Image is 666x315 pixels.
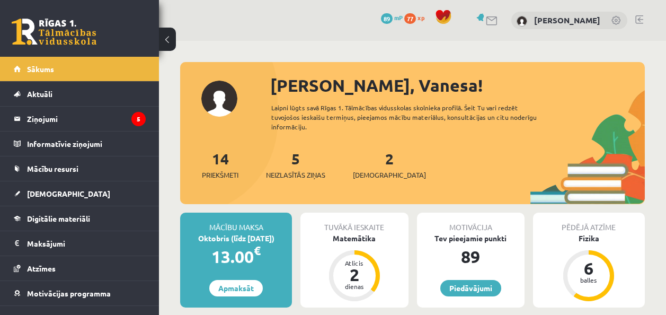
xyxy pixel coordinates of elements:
div: 6 [573,260,605,277]
div: Tev pieejamie punkti [417,233,525,244]
div: balles [573,277,605,283]
a: Fizika 6 balles [533,233,645,303]
div: Laipni lūgts savā Rīgas 1. Tālmācības vidusskolas skolnieka profilā. Šeit Tu vari redzēt tuvojošo... [271,103,550,132]
a: Matemātika Atlicis 2 dienas [300,233,408,303]
a: Digitālie materiāli [14,206,146,231]
span: Mācību resursi [27,164,78,173]
div: Pēdējā atzīme [533,213,645,233]
i: 5 [131,112,146,126]
div: Fizika [533,233,645,244]
a: Mācību resursi [14,156,146,181]
a: Informatīvie ziņojumi [14,132,146,156]
span: Sākums [27,64,54,74]
a: 14Priekšmeti [202,149,238,180]
span: Aktuāli [27,89,52,99]
a: Maksājumi [14,231,146,256]
span: 77 [404,13,416,24]
div: Tuvākā ieskaite [300,213,408,233]
legend: Informatīvie ziņojumi [27,132,146,156]
div: 13.00 [180,244,292,269]
div: Oktobris (līdz [DATE]) [180,233,292,244]
div: Motivācija [417,213,525,233]
span: mP [394,13,403,22]
span: Priekšmeti [202,170,238,180]
img: Vanesa Kučere [517,16,527,27]
a: 5Neizlasītās ziņas [266,149,325,180]
a: Atzīmes [14,256,146,281]
span: [DEMOGRAPHIC_DATA] [353,170,426,180]
a: [DEMOGRAPHIC_DATA] [14,181,146,206]
div: [PERSON_NAME], Vanesa! [270,73,645,98]
span: € [254,243,261,258]
a: Aktuāli [14,82,146,106]
legend: Ziņojumi [27,107,146,131]
a: Motivācijas programma [14,281,146,305]
span: Motivācijas programma [27,288,111,298]
div: Mācību maksa [180,213,292,233]
a: Sākums [14,57,146,81]
div: 89 [417,244,525,269]
a: 89 mP [381,13,403,22]
a: Rīgas 1. Tālmācības vidusskola [12,19,96,45]
a: Piedāvājumi [440,280,501,296]
span: [DEMOGRAPHIC_DATA] [27,189,110,198]
span: 89 [381,13,393,24]
span: Atzīmes [27,264,56,273]
a: Ziņojumi5 [14,107,146,131]
a: 2[DEMOGRAPHIC_DATA] [353,149,426,180]
div: dienas [339,283,370,290]
a: 77 xp [404,13,430,22]
div: Atlicis [339,260,370,266]
div: Matemātika [300,233,408,244]
a: [PERSON_NAME] [534,15,600,25]
span: Neizlasītās ziņas [266,170,325,180]
legend: Maksājumi [27,231,146,256]
div: 2 [339,266,370,283]
a: Apmaksāt [209,280,263,296]
span: Digitālie materiāli [27,214,90,223]
span: xp [418,13,424,22]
